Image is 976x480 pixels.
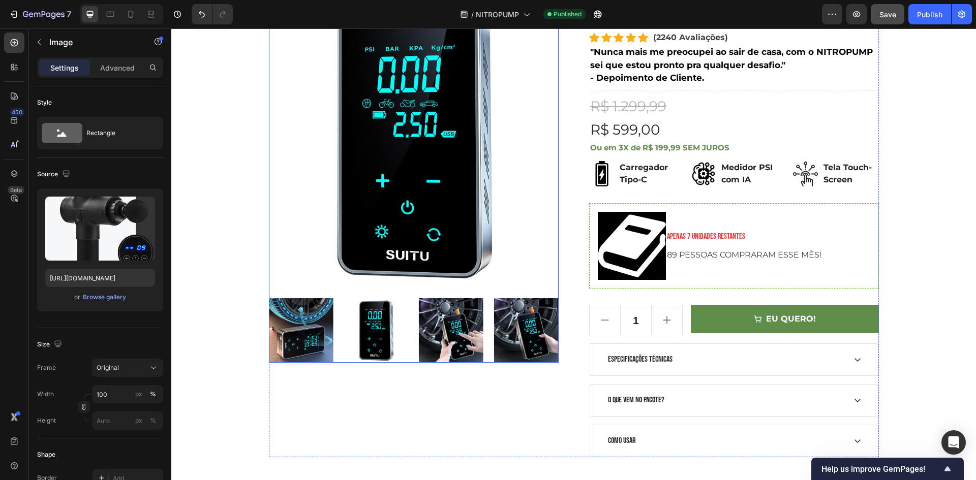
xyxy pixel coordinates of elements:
button: decrement [418,277,449,306]
button: Original [92,359,163,377]
button: % [133,414,145,427]
div: Open Intercom Messenger [941,430,966,455]
div: Size [37,338,64,351]
span: Published [554,10,582,19]
p: - Depoimento de Cliente. [419,43,707,56]
p: "Nunca mais me preocupei ao sair de casa, com o NITROPUMP sei que estou pronto pra qualquer desaf... [419,17,707,43]
img: Alt Image [622,133,647,158]
div: % [150,416,156,425]
button: EU QUERO! [520,276,707,305]
div: px [135,390,142,399]
button: 7 [4,4,76,24]
span: NITROPUMP [476,9,519,20]
button: Browse gallery [82,292,127,302]
div: Rectangle [86,121,148,145]
span: Original [97,363,119,372]
div: 450 [10,108,24,116]
div: Beta [8,186,24,194]
div: Browse gallery [83,293,126,302]
div: Publish [917,9,942,20]
p: APENAS 7 UNIDADES RESTANTES [496,202,698,214]
div: Source [37,168,72,181]
span: or [74,291,80,303]
p: (2240 Avaliações) [482,3,557,15]
label: Width [37,390,54,399]
p: ESPECIFICAÇÕES TÉCNICAS [437,325,501,337]
p: Advanced [100,62,135,73]
span: Save [879,10,896,19]
div: R$ 599,00 [418,89,708,113]
p: Tela Touch-Screen [652,133,707,157]
input: px% [92,411,163,430]
button: % [133,388,145,400]
div: % [150,390,156,399]
input: px% [92,385,163,403]
input: quantity [449,277,481,306]
label: Height [37,416,56,425]
p: 89 PESSOAS COMPRARAM ESSE MÊS! [496,220,698,233]
button: Publish [908,4,951,24]
img: https://static.hzpdex.com/product/20240726/b63ed1c8-9464-470f-acb1-ad38cb093120.jpg [323,270,387,334]
div: Style [37,98,52,107]
img: preview-image [45,197,155,261]
p: Image [49,36,136,48]
img: Alt Image [520,133,545,158]
button: Save [871,4,904,24]
span: Help us improve GemPages! [821,464,941,474]
button: increment [480,277,511,306]
label: Frame [37,363,56,372]
div: Shape [37,450,55,459]
span: / [471,9,474,20]
p: 7 [67,8,71,20]
img: https://static.hzpdex.com/product/20240726/ebd7908c-13fe-4151-a47e-4454ee0706f8.jpg [172,270,237,334]
div: Undo/Redo [192,4,233,24]
button: px [147,388,159,400]
img: gempages_585738742786949917-7f30e6b6-b2ea-416d-a957-22bd4047b250.png [426,183,495,251]
p: Settings [50,62,79,73]
img: https://static.hzpdex.com/product/20240726/27102a27-2775-423e-81a2-37ed4fe9d9cc.jpg [248,270,312,334]
p: Como Usar [437,406,464,419]
div: R$ 1.299,99 [418,66,708,89]
div: EU QUERO! [595,284,645,297]
div: px [135,416,142,425]
img: Alt Image [418,133,443,158]
input: https://example.com/image.jpg [45,269,155,287]
p: O que vem no pacote? [437,366,493,378]
iframe: Design area [171,28,976,480]
p: Ou em 3X de R$ 199,99 SEM JUROS [419,114,707,125]
button: px [147,414,159,427]
p: Carregador Tipo-C [448,133,503,157]
img: https://static.hzpdex.com/product/20240726/f5b3b366-e292-4ba1-b022-78d1cdbedb21.jpg [97,270,162,334]
button: Show survey - Help us improve GemPages! [821,463,954,475]
p: Medidor PSI com IA [550,133,604,157]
